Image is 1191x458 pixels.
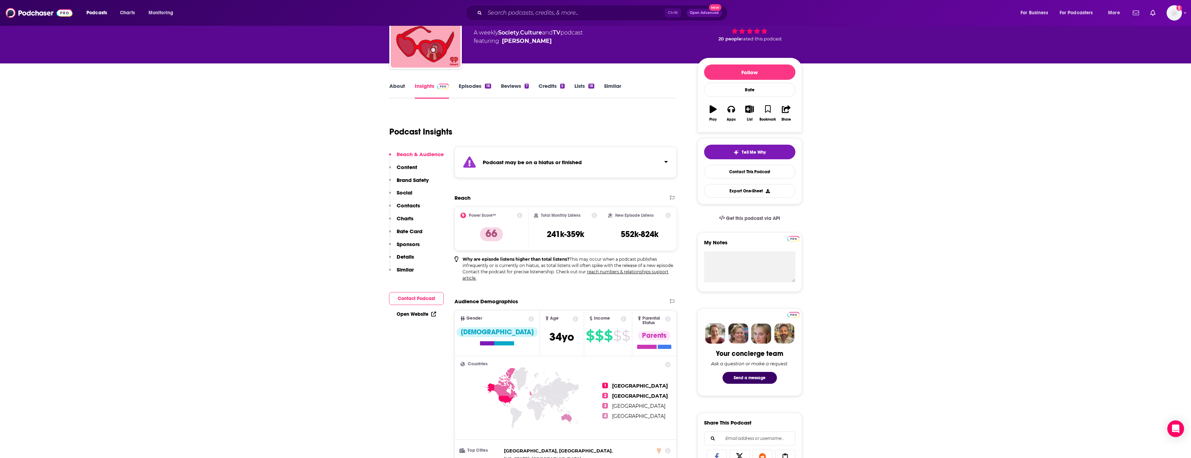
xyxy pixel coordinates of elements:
button: Charts [389,215,413,228]
h3: 552k-824k [621,229,658,239]
span: Charts [120,8,135,18]
div: A weekly podcast [474,29,583,45]
a: About [389,83,405,99]
span: 3 [602,403,608,409]
p: Similar [397,266,414,273]
span: 20 people [718,36,741,41]
span: 2 [602,393,608,398]
span: $ [622,330,630,341]
span: Parental Status [642,316,664,325]
p: Charts [397,215,413,222]
div: Open Intercom Messenger [1167,420,1184,437]
div: Rate [704,83,795,97]
span: Tell Me Why [742,150,766,155]
button: tell me why sparkleTell Me Why [704,145,795,159]
div: Share [781,117,791,122]
input: Search podcasts, credits, & more... [485,7,665,18]
a: InsightsPodchaser Pro [415,83,449,99]
div: Your concierge team [716,349,783,358]
img: User Profile [1167,5,1182,21]
span: [GEOGRAPHIC_DATA] [612,403,665,409]
a: Reviews7 [501,83,529,99]
a: Show notifications dropdown [1147,7,1158,19]
span: rated this podcast [741,36,782,41]
span: [GEOGRAPHIC_DATA], [GEOGRAPHIC_DATA] [504,448,612,453]
h1: Podcast Insights [389,127,452,137]
span: $ [613,330,621,341]
span: and [542,29,553,36]
img: Sydney Profile [705,323,725,344]
button: Export One-Sheet [704,184,795,198]
button: Open AdvancedNew [687,9,722,17]
div: List [747,117,753,122]
span: Ctrl K [665,8,681,17]
button: open menu [1016,7,1057,18]
div: Search followers [704,432,795,445]
h2: Total Monthly Listens [541,213,580,218]
span: New [709,4,722,11]
p: Content [397,164,417,170]
p: Details [397,253,414,260]
button: Content [389,164,417,177]
span: For Podcasters [1060,8,1093,18]
span: Get this podcast via API [726,215,780,221]
button: open menu [144,7,182,18]
img: Podchaser - Follow, Share and Rate Podcasts [6,6,72,20]
a: Lists18 [574,83,594,99]
p: Brand Safety [397,177,429,183]
p: Social [397,189,412,196]
span: [GEOGRAPHIC_DATA] [612,383,668,389]
h2: Reach [455,194,471,201]
a: Open Website [397,311,436,317]
span: $ [604,330,612,341]
a: Episodes18 [459,83,491,99]
div: Apps [727,117,736,122]
h3: 241k-359k [547,229,584,239]
a: Pro website [787,311,800,318]
div: Search podcasts, credits, & more... [472,5,734,21]
span: featuring [474,37,583,45]
button: Share [777,101,795,126]
span: , [519,29,520,36]
a: Charts [115,7,139,18]
a: TV [553,29,560,36]
img: Podchaser Pro [787,312,800,318]
button: Reach & Audience [389,151,444,164]
a: Pro website [787,235,800,242]
div: Ask a question or make a request. [711,361,788,366]
a: Show notifications dropdown [1130,7,1142,19]
h3: Share This Podcast [704,419,751,426]
span: 4 [602,413,608,419]
label: My Notes [704,239,795,251]
span: Podcasts [86,8,107,18]
a: Get this podcast via API [713,210,786,227]
a: Similar [604,83,621,99]
span: Income [594,316,610,321]
button: Details [389,253,414,266]
span: Monitoring [148,8,173,18]
input: Email address or username... [710,432,789,445]
button: Contact Podcast [389,292,444,305]
span: $ [586,330,594,341]
button: Show profile menu [1167,5,1182,21]
button: Brand Safety [389,177,429,190]
span: [GEOGRAPHIC_DATA] [612,413,665,419]
p: Reach & Audience [397,151,444,158]
button: open menu [1055,7,1103,18]
div: Play [709,117,717,122]
div: [PERSON_NAME] [502,37,552,45]
button: Send a message [723,372,777,384]
a: Credits5 [539,83,564,99]
div: Parents [638,331,671,341]
p: Contacts [397,202,420,209]
span: $ [595,330,603,341]
svg: Add a profile image [1176,5,1182,11]
div: Bookmark [759,117,776,122]
div: 7 [525,84,529,89]
h3: Top Cities [460,448,501,453]
a: Society [498,29,519,36]
h2: Power Score™ [469,213,496,218]
img: Jon Profile [774,323,794,344]
button: Contacts [389,202,420,215]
